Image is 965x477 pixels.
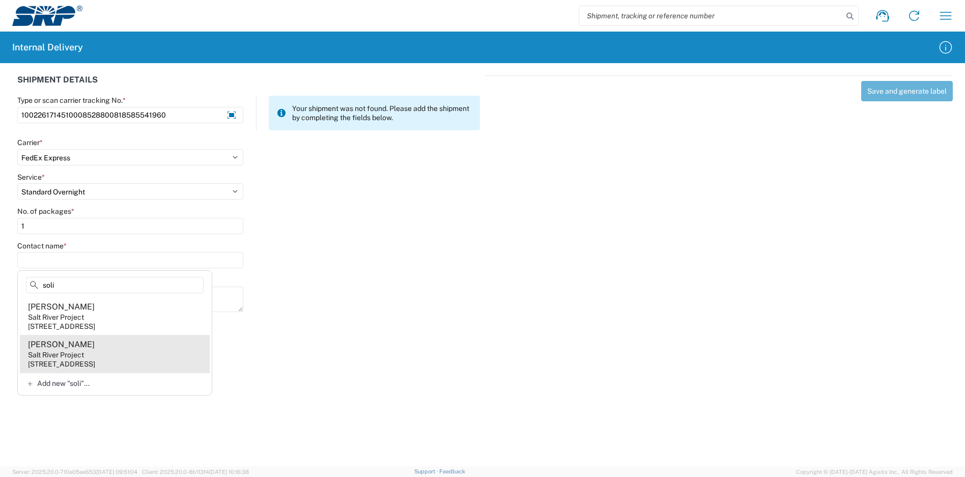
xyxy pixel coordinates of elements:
a: Support [414,468,440,474]
span: [DATE] 10:16:38 [209,469,249,475]
span: Your shipment was not found. Please add the shipment by completing the fields below. [292,104,472,122]
span: Client: 2025.20.0-8b113f4 [142,469,249,475]
div: [STREET_ADDRESS] [28,322,95,331]
div: Salt River Project [28,313,84,322]
div: [STREET_ADDRESS] [28,359,95,369]
label: No. of packages [17,207,74,216]
input: Shipment, tracking or reference number [579,6,843,25]
span: [DATE] 09:51:04 [96,469,137,475]
label: Contact name [17,241,67,250]
div: Salt River Project [28,350,84,359]
span: Copyright © [DATE]-[DATE] Agistix Inc., All Rights Reserved [796,467,953,476]
label: Type or scan carrier tracking No. [17,96,126,105]
label: Service [17,173,45,182]
div: SHIPMENT DETAILS [17,75,480,96]
span: Server: 2025.20.0-710e05ee653 [12,469,137,475]
div: [PERSON_NAME] [28,301,95,313]
label: Carrier [17,138,43,147]
div: [PERSON_NAME] [28,339,95,350]
img: srp [12,6,82,26]
span: Add new "soli"... [37,379,90,388]
h2: Internal Delivery [12,41,83,53]
a: Feedback [439,468,465,474]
